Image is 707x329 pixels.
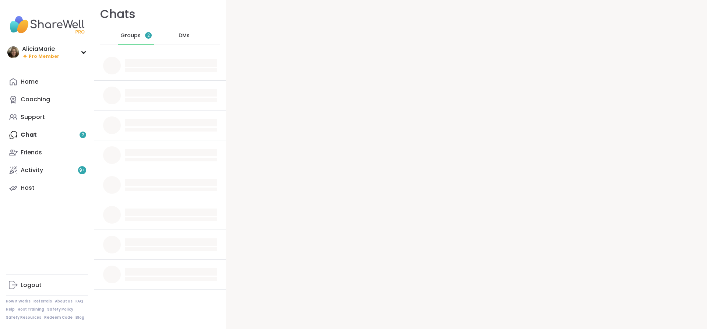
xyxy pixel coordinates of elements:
a: Help [6,307,15,312]
a: How It Works [6,299,31,304]
a: Friends [6,144,88,161]
img: ShareWell Nav Logo [6,12,88,38]
span: Groups [120,32,141,39]
a: Logout [6,276,88,294]
a: Home [6,73,88,91]
span: 2 [147,32,150,39]
div: Host [21,184,35,192]
div: Friends [21,148,42,157]
a: About Us [55,299,73,304]
div: Coaching [21,95,50,104]
div: Activity [21,166,43,174]
div: Logout [21,281,42,289]
span: DMs [179,32,190,39]
a: Redeem Code [44,315,73,320]
a: Host Training [18,307,44,312]
a: Host [6,179,88,197]
h1: Chats [100,6,136,22]
a: Safety Policy [47,307,73,312]
a: Safety Resources [6,315,41,320]
a: Coaching [6,91,88,108]
a: Referrals [34,299,52,304]
a: Support [6,108,88,126]
div: Home [21,78,38,86]
span: Pro Member [29,53,59,60]
div: Support [21,113,45,121]
a: Activity9+ [6,161,88,179]
img: AliciaMarie [7,46,19,58]
a: FAQ [75,299,83,304]
a: Blog [75,315,84,320]
div: AliciaMarie [22,45,59,53]
span: 9 + [79,167,85,174]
